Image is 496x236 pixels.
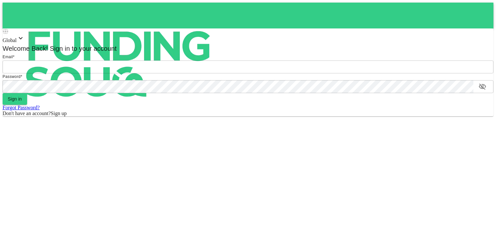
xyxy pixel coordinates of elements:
button: Sign in [3,93,27,105]
input: email [3,60,493,73]
span: Sign up [51,111,67,116]
img: logo [3,3,235,125]
a: Forgot Password? [3,105,40,110]
span: Email [3,55,13,59]
span: Sign in to your account [48,45,117,52]
span: Password [3,74,21,79]
a: logo [3,3,493,28]
span: Welcome Back! [3,45,48,52]
span: Don't have an account? [3,111,51,116]
input: password [3,80,473,93]
div: Global [3,34,493,43]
